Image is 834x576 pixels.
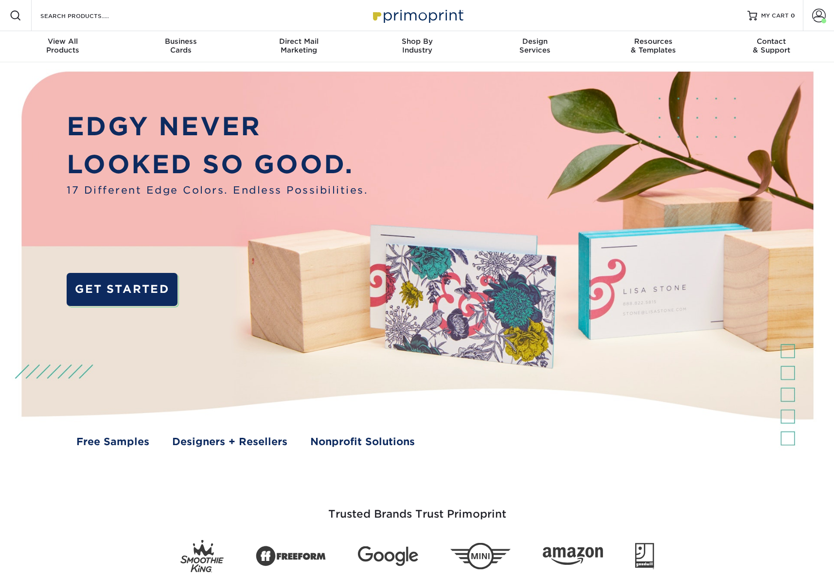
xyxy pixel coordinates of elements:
[4,31,122,62] a: View AllProducts
[172,434,287,450] a: Designers + Resellers
[543,547,603,565] img: Amazon
[67,145,368,183] p: LOOKED SO GOOD.
[310,434,415,450] a: Nonprofit Solutions
[122,37,240,54] div: Cards
[122,31,240,62] a: BusinessCards
[240,31,358,62] a: Direct MailMarketing
[240,37,358,46] span: Direct Mail
[594,37,712,54] div: & Templates
[240,37,358,54] div: Marketing
[67,273,177,306] a: GET STARTED
[358,37,476,46] span: Shop By
[712,37,831,54] div: & Support
[594,37,712,46] span: Resources
[712,37,831,46] span: Contact
[476,37,594,54] div: Services
[39,10,134,21] input: SEARCH PRODUCTS.....
[712,31,831,62] a: Contact& Support
[635,543,654,569] img: Goodwill
[76,434,149,450] a: Free Samples
[476,31,594,62] a: DesignServices
[133,485,702,532] h3: Trusted Brands Trust Primoprint
[67,108,368,145] p: EDGY NEVER
[791,12,795,19] span: 0
[122,37,240,46] span: Business
[4,37,122,46] span: View All
[476,37,594,46] span: Design
[369,5,466,26] img: Primoprint
[256,540,326,572] img: Freeform
[67,183,368,198] span: 17 Different Edge Colors. Endless Possibilities.
[4,37,122,54] div: Products
[594,31,712,62] a: Resources& Templates
[761,12,789,20] span: MY CART
[358,546,418,566] img: Google
[358,37,476,54] div: Industry
[358,31,476,62] a: Shop ByIndustry
[450,543,511,570] img: Mini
